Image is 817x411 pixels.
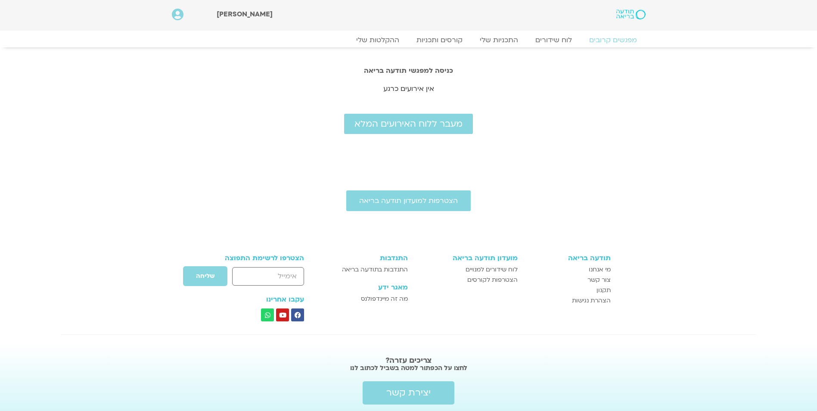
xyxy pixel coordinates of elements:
h2: לחצו על הכפתור למטה בשביל לכתוב לנו [184,364,633,372]
p: אין אירועים כרגע [163,83,654,95]
a: מי אנחנו [526,265,611,275]
a: הצטרפות למועדון תודעה בריאה [346,190,471,211]
button: שליחה [183,266,228,286]
a: יצירת קשר [363,381,454,405]
h3: הצטרפו לרשימת התפוצה [207,254,304,262]
a: התכניות שלי [471,36,527,44]
a: מפגשים קרובים [581,36,646,44]
a: הצטרפות לקורסים [416,275,518,285]
a: מה זה מיינדפולנס [328,294,407,304]
span: [PERSON_NAME] [217,9,273,19]
a: הצהרת נגישות [526,296,611,306]
span: שליחה [196,273,214,280]
span: לוח שידורים למנויים [466,265,518,275]
span: מה זה מיינדפולנס [361,294,408,304]
a: התנדבות בתודעה בריאה [328,265,407,275]
a: קורסים ותכניות [408,36,471,44]
a: צור קשר [526,275,611,285]
a: לוח שידורים [527,36,581,44]
h3: עקבו אחרינו [207,296,304,303]
span: מעבר ללוח האירועים המלא [354,119,463,129]
form: טופס חדש [207,266,304,291]
span: צור קשר [587,275,611,285]
nav: Menu [172,36,646,44]
input: אימייל [232,267,304,286]
span: הצטרפות לקורסים [467,275,518,285]
span: מי אנחנו [589,265,611,275]
h3: מאגר ידע [328,283,407,291]
a: לוח שידורים למנויים [416,265,518,275]
a: ההקלטות שלי [348,36,408,44]
h3: התנדבות [328,254,407,262]
span: התנדבות בתודעה בריאה [342,265,408,275]
span: תקנון [596,285,611,296]
h2: צריכים עזרה? [184,356,633,365]
span: הצהרת נגישות [572,296,611,306]
h3: מועדון תודעה בריאה [416,254,518,262]
span: יצירת קשר [386,388,431,398]
h3: תודעה בריאה [526,254,611,262]
a: תקנון [526,285,611,296]
a: מעבר ללוח האירועים המלא [344,114,473,134]
h2: כניסה למפגשי תודעה בריאה [163,67,654,75]
span: הצטרפות למועדון תודעה בריאה [359,197,458,205]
